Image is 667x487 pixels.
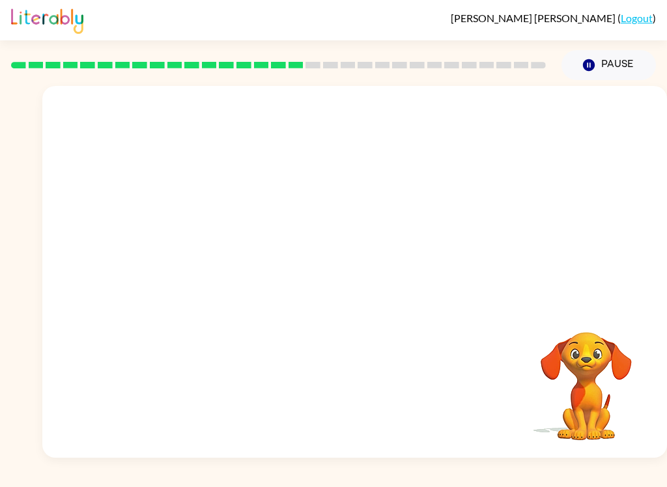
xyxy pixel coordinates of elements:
span: [PERSON_NAME] [PERSON_NAME] [451,12,617,24]
video: Your browser must support playing .mp4 files to use Literably. Please try using another browser. [521,312,651,442]
button: Pause [561,50,656,80]
div: ( ) [451,12,656,24]
img: Literably [11,5,83,34]
a: Logout [621,12,653,24]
